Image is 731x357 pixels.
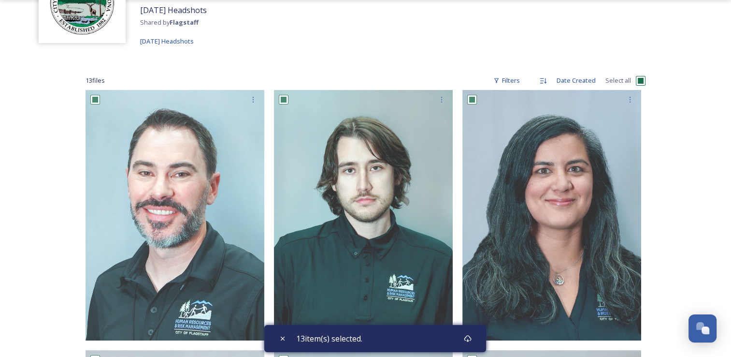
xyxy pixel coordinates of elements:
[140,35,194,47] a: [DATE] Headshots
[140,37,194,45] span: [DATE] Headshots
[274,90,453,341] img: Drake_edit.jpg
[86,90,264,341] img: Ryan_edit2-2.jpg
[140,5,207,15] span: [DATE] Headshots
[140,18,199,27] span: Shared by
[170,18,199,27] strong: Flagstaff
[552,71,601,90] div: Date Created
[488,71,525,90] div: Filters
[296,333,362,344] span: 13 item(s) selected.
[688,314,717,342] button: Open Chat
[462,90,641,341] img: Val_edit.jpg
[605,76,631,85] span: Select all
[86,76,105,85] span: 13 file s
